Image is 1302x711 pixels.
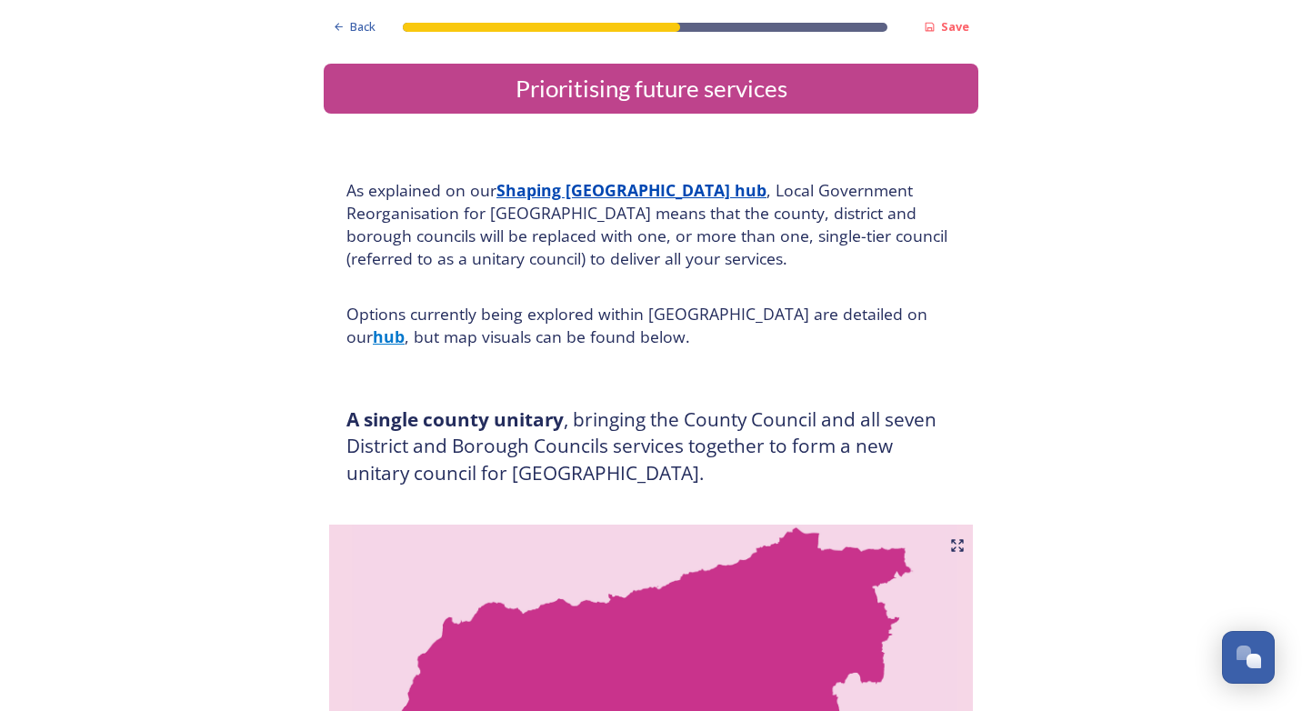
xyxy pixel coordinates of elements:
[346,303,956,348] h4: Options currently being explored within [GEOGRAPHIC_DATA] are detailed on our , but map visuals c...
[350,18,376,35] span: Back
[346,406,564,432] strong: A single county unitary
[346,179,956,270] h4: As explained on our , Local Government Reorganisation for [GEOGRAPHIC_DATA] means that the county...
[331,71,971,106] div: Prioritising future services
[373,325,405,347] a: hub
[346,406,956,487] h3: , bringing the County Council and all seven District and Borough Councils services together to fo...
[941,18,969,35] strong: Save
[496,179,766,201] a: Shaping [GEOGRAPHIC_DATA] hub
[1222,631,1275,684] button: Open Chat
